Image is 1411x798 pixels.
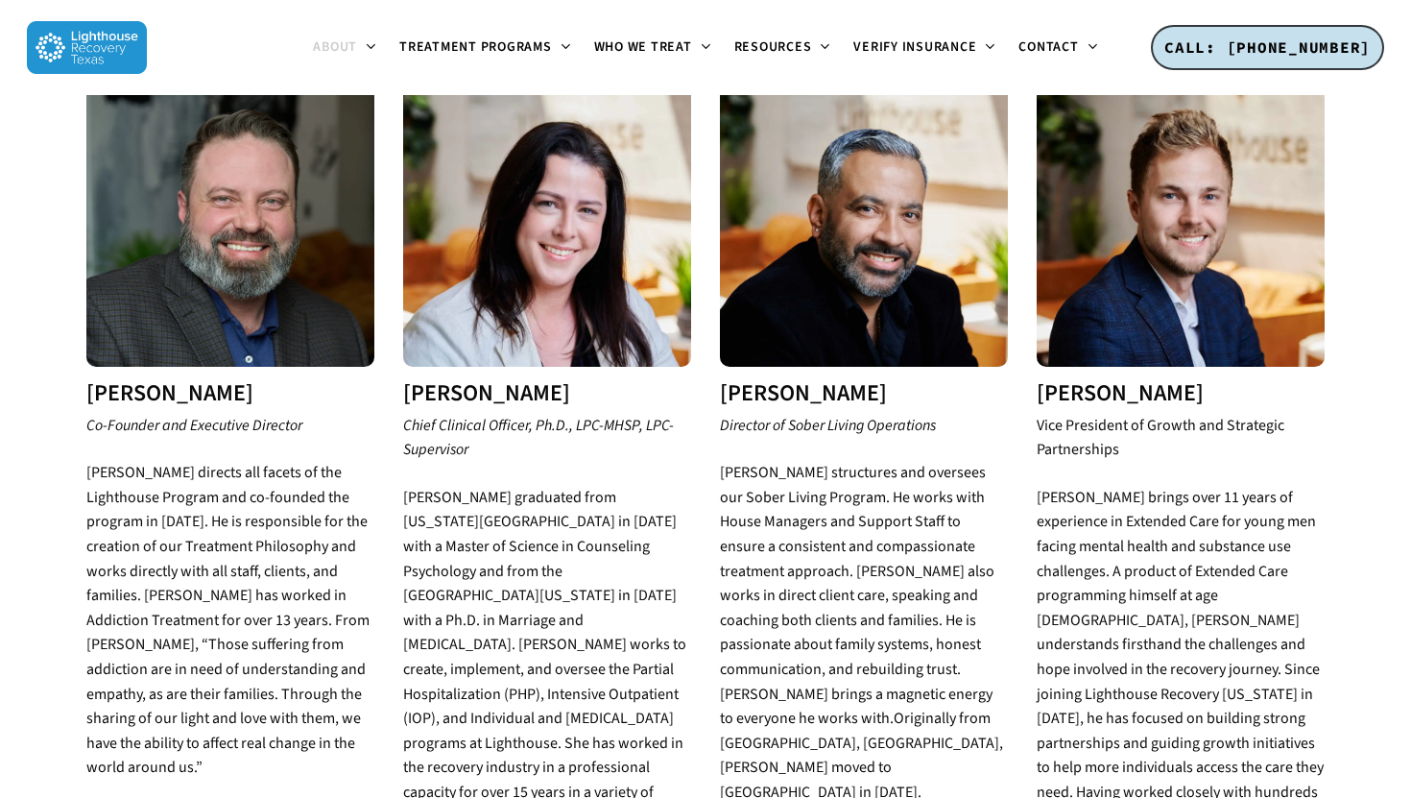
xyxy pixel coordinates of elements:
[1037,415,1284,461] i: Vice President of Growth and Strategic Partnerships
[86,461,374,781] p: [PERSON_NAME] directs all facets of the Lighthouse Program and co-founded the program in [DATE]. ...
[388,40,583,56] a: Treatment Programs
[1018,37,1078,57] span: Contact
[403,415,674,461] em: Chief Clinical Officer, Ph.D., LPC-MHSP, LPC-Supervisor
[720,381,1008,406] h3: [PERSON_NAME]
[1164,37,1371,57] span: CALL: [PHONE_NUMBER]
[594,37,692,57] span: Who We Treat
[734,37,812,57] span: Resources
[1007,40,1109,56] a: Contact
[86,415,302,436] em: Co-Founder and Executive Director
[403,381,691,406] h3: [PERSON_NAME]
[1151,25,1384,71] a: CALL: [PHONE_NUMBER]
[1037,381,1325,406] h3: [PERSON_NAME]
[853,37,976,57] span: Verify Insurance
[720,415,936,436] em: Director of Sober Living Operations
[583,40,723,56] a: Who We Treat
[723,40,843,56] a: Resources
[27,21,147,74] img: Lighthouse Recovery Texas
[86,381,374,406] h3: [PERSON_NAME]
[842,40,1007,56] a: Verify Insurance
[313,37,357,57] span: About
[301,40,388,56] a: About
[399,37,552,57] span: Treatment Programs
